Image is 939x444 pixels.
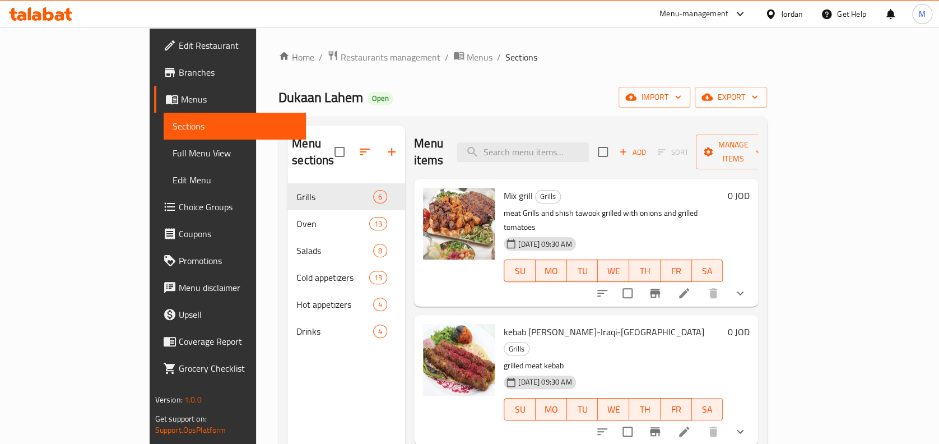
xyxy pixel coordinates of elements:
span: Dukaan Lahem [278,85,363,110]
a: Edit Restaurant [154,32,306,59]
button: Branch-specific-item [642,280,668,307]
span: TH [634,263,656,279]
li: / [319,50,323,64]
button: SU [504,260,536,282]
a: Menus [453,50,492,64]
button: WE [598,260,629,282]
li: / [497,50,501,64]
a: Coverage Report [154,328,306,355]
span: WE [602,263,625,279]
a: Promotions [154,247,306,274]
span: Branches [179,66,297,79]
span: 13 [370,219,387,229]
span: Mix grill [504,187,533,204]
button: FR [661,398,692,420]
span: Drinks [296,325,373,338]
span: Hot appetizers [296,298,373,311]
span: SU [509,401,531,418]
a: Branches [154,59,306,86]
div: Salads8 [287,237,405,264]
span: Sections [505,50,537,64]
span: kebab [PERSON_NAME]-Iraqi-[GEOGRAPHIC_DATA] [504,323,704,340]
a: Restaurants management [327,50,440,64]
div: Oven13 [287,210,405,237]
button: MO [536,398,567,420]
button: TU [567,398,598,420]
button: export [695,87,767,108]
div: Jordan [781,8,803,20]
img: kebab Shami-Iraqi-Adana [423,324,495,396]
span: TU [571,401,594,418]
span: 6 [374,192,387,202]
span: Select all sections [328,140,351,164]
span: Choice Groups [179,200,297,214]
span: 8 [374,246,387,256]
span: Get support on: [155,411,207,426]
button: Add section [378,138,405,165]
button: import [619,87,690,108]
button: MO [536,260,567,282]
span: Upsell [179,308,297,321]
button: TH [629,260,661,282]
span: Coupons [179,227,297,240]
div: items [373,325,387,338]
span: Full Menu View [173,146,297,160]
p: meat Grills and shish tawook grilled with onions and grilled tomatoes [504,206,723,234]
svg: Show Choices [733,425,747,438]
button: SU [504,398,536,420]
span: Add item [615,144,650,161]
span: export [704,90,758,104]
span: Menus [181,92,297,106]
span: [DATE] 09:30 AM [514,239,576,249]
button: sort-choices [589,280,616,307]
a: Menu disclaimer [154,274,306,301]
div: Menu-management [659,7,728,21]
span: TH [634,401,656,418]
button: Add [615,144,650,161]
h6: 0 JOD [727,188,749,203]
div: Open [368,92,393,105]
span: MO [540,401,563,418]
button: TH [629,398,661,420]
span: import [627,90,681,104]
span: Select section first [650,144,696,161]
div: Grills [535,190,561,203]
nav: breadcrumb [278,50,767,64]
span: Version: [155,392,183,407]
span: FR [665,401,687,418]
span: SA [696,263,719,279]
span: Menus [467,50,492,64]
div: items [373,190,387,203]
nav: Menu sections [287,179,405,349]
span: Coverage Report [179,335,297,348]
span: WE [602,401,625,418]
span: Promotions [179,254,297,267]
div: items [369,271,387,284]
span: Oven [296,217,369,230]
button: show more [727,280,754,307]
span: Grills [296,190,373,203]
span: FR [665,263,687,279]
div: items [373,244,387,257]
a: Edit menu item [677,286,691,300]
a: Full Menu View [164,140,306,166]
div: items [369,217,387,230]
button: Manage items [696,135,771,169]
div: Hot appetizers4 [287,291,405,318]
img: Mix grill [423,188,495,260]
a: Choice Groups [154,193,306,220]
h6: 0 JOD [727,324,749,340]
p: grilled meat kebab [504,359,723,373]
a: Edit menu item [677,425,691,438]
span: Cold appetizers [296,271,369,284]
svg: Show Choices [733,286,747,300]
div: Grills6 [287,183,405,210]
div: Drinks4 [287,318,405,345]
span: MO [540,263,563,279]
span: 1.0.0 [184,392,202,407]
h2: Menu items [414,135,443,169]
